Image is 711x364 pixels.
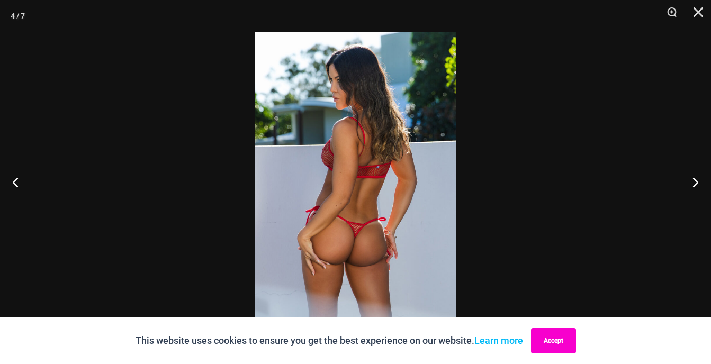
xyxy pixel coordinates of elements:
[671,156,711,208] button: Next
[255,32,456,332] img: Summer Storm Red 332 Crop Top 449 Thong 03
[11,8,25,24] div: 4 / 7
[531,328,576,353] button: Accept
[136,333,523,349] p: This website uses cookies to ensure you get the best experience on our website.
[474,335,523,346] a: Learn more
